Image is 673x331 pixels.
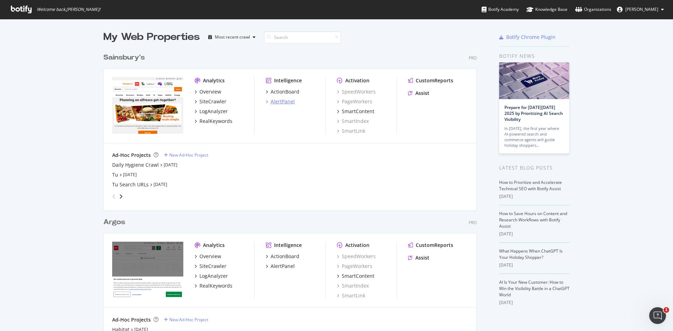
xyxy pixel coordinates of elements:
div: Analytics [203,242,225,249]
a: How to Save Hours on Content and Research Workflows with Botify Assist [499,211,567,229]
div: RealKeywords [199,118,232,125]
div: LogAnalyzer [199,108,228,115]
input: Search [264,31,341,43]
div: ActionBoard [271,253,299,260]
a: ActionBoard [266,88,299,95]
div: Intelligence [274,77,302,84]
div: Pro [469,55,477,61]
button: Most recent crawl [205,32,258,43]
div: Organizations [575,6,611,13]
a: Daily Hygiene Crawl [112,161,159,168]
div: Overview [199,253,221,260]
div: Botify news [499,52,570,60]
div: Latest Blog Posts [499,164,570,172]
div: Botify Academy [482,6,519,13]
div: CustomReports [416,77,453,84]
div: [DATE] [499,231,570,237]
a: SmartIndex [337,282,369,289]
div: Sainsbury's [103,53,145,63]
div: [DATE] [499,262,570,268]
div: In [DATE], the first year where AI-powered search and commerce agents will guide holiday shoppers… [504,126,564,148]
a: Argos [103,217,128,227]
a: SpeedWorkers [337,88,376,95]
a: PageWorkers [337,263,372,270]
a: Botify Chrome Plugin [499,34,556,41]
a: Overview [195,253,221,260]
div: Activation [345,242,369,249]
a: Tu Search URLs [112,181,149,188]
div: My Web Properties [103,30,200,44]
a: SmartLink [337,127,365,135]
a: New Ad-Hoc Project [164,152,208,158]
a: AI Is Your New Customer: How to Win the Visibility Battle in a ChatGPT World [499,279,570,298]
a: [DATE] [164,162,177,168]
div: [DATE] [499,193,570,200]
div: AlertPanel [271,263,295,270]
div: AlertPanel [271,98,295,105]
img: Prepare for Black Friday 2025 by Prioritizing AI Search Visibility [499,62,569,99]
a: SpeedWorkers [337,253,376,260]
a: SmartContent [337,273,374,280]
a: SmartLink [337,292,365,299]
div: SiteCrawler [199,263,226,270]
a: ActionBoard [266,253,299,260]
a: SiteCrawler [195,98,226,105]
span: Welcome back, [PERSON_NAME] ! [37,7,100,12]
div: Intelligence [274,242,302,249]
a: SmartContent [337,108,374,115]
div: SiteCrawler [199,98,226,105]
div: Activation [345,77,369,84]
div: Most recent crawl [215,35,250,39]
div: ActionBoard [271,88,299,95]
a: AlertPanel [266,263,295,270]
a: LogAnalyzer [195,273,228,280]
a: What Happens When ChatGPT Is Your Holiday Shopper? [499,248,563,260]
div: Overview [199,88,221,95]
button: [PERSON_NAME] [611,4,669,15]
div: New Ad-Hoc Project [169,317,208,323]
a: Tu [112,171,118,178]
div: CustomReports [416,242,453,249]
div: angle-right [118,193,123,200]
div: Botify Chrome Plugin [506,34,556,41]
a: Sainsbury's [103,53,148,63]
div: Assist [415,254,429,261]
div: Ad-Hoc Projects [112,152,151,159]
img: *.sainsburys.co.uk/ [112,77,183,134]
a: CustomReports [408,77,453,84]
span: Rowan Collins [625,6,658,12]
a: PageWorkers [337,98,372,105]
div: Assist [415,90,429,97]
a: How to Prioritize and Accelerate Technical SEO with Botify Assist [499,179,562,192]
div: Knowledge Base [526,6,567,13]
a: CustomReports [408,242,453,249]
div: Argos [103,217,125,227]
div: SmartContent [342,108,374,115]
a: RealKeywords [195,118,232,125]
a: RealKeywords [195,282,232,289]
a: SiteCrawler [195,263,226,270]
div: New Ad-Hoc Project [169,152,208,158]
span: 1 [664,307,669,313]
a: SmartIndex [337,118,369,125]
a: LogAnalyzer [195,108,228,115]
div: Analytics [203,77,225,84]
a: Assist [408,254,429,261]
a: New Ad-Hoc Project [164,317,208,323]
div: LogAnalyzer [199,273,228,280]
img: www.argos.co.uk [112,242,183,298]
iframe: Intercom live chat [649,307,666,324]
a: [DATE] [154,181,167,187]
div: angle-left [109,191,118,202]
